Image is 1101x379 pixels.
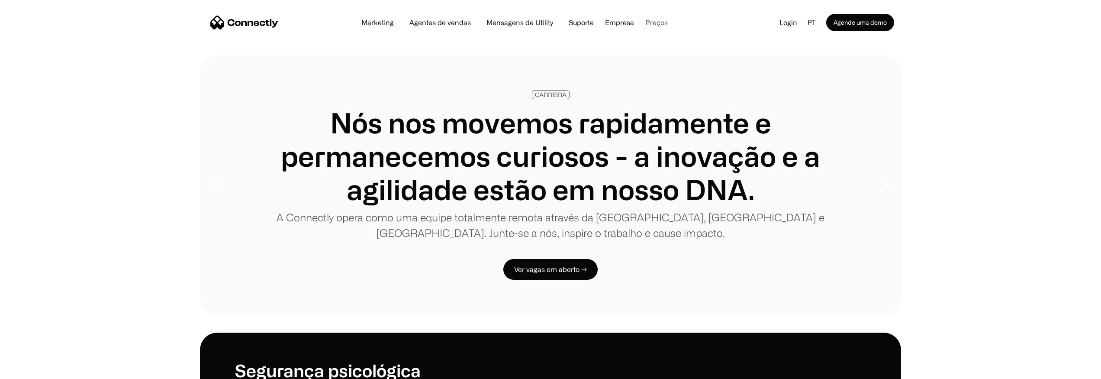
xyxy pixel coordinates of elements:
div: 2 of 8 [200,55,901,315]
a: Login [773,16,804,29]
h1: Nós nos movemos rapidamente e permanecemos curiosos - a inovação e a agilidade estão em nosso DNA. [269,106,832,206]
div: pt [804,16,826,29]
p: A Connectly opera como uma equipe totalmente remota através da [GEOGRAPHIC_DATA], [GEOGRAPHIC_DAT... [269,210,832,241]
a: Agende uma demo [826,14,894,31]
a: Mensagens de Utility [480,19,560,26]
div: CARREIRA [535,91,567,98]
a: Marketing [354,19,401,26]
div: Empresa [602,16,637,29]
div: previous slide [200,142,235,229]
a: Ver vagas em aberto → [503,259,598,280]
ul: Language list [17,364,52,376]
a: Suporte [562,19,601,26]
div: carousel [200,55,901,315]
a: Preços [638,19,675,26]
div: next slide [866,142,901,229]
a: home [210,16,278,29]
a: Agentes de vendas [402,19,478,26]
aside: Language selected: Português (Brasil) [9,363,52,376]
div: pt [808,16,816,29]
div: Empresa [605,16,634,29]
